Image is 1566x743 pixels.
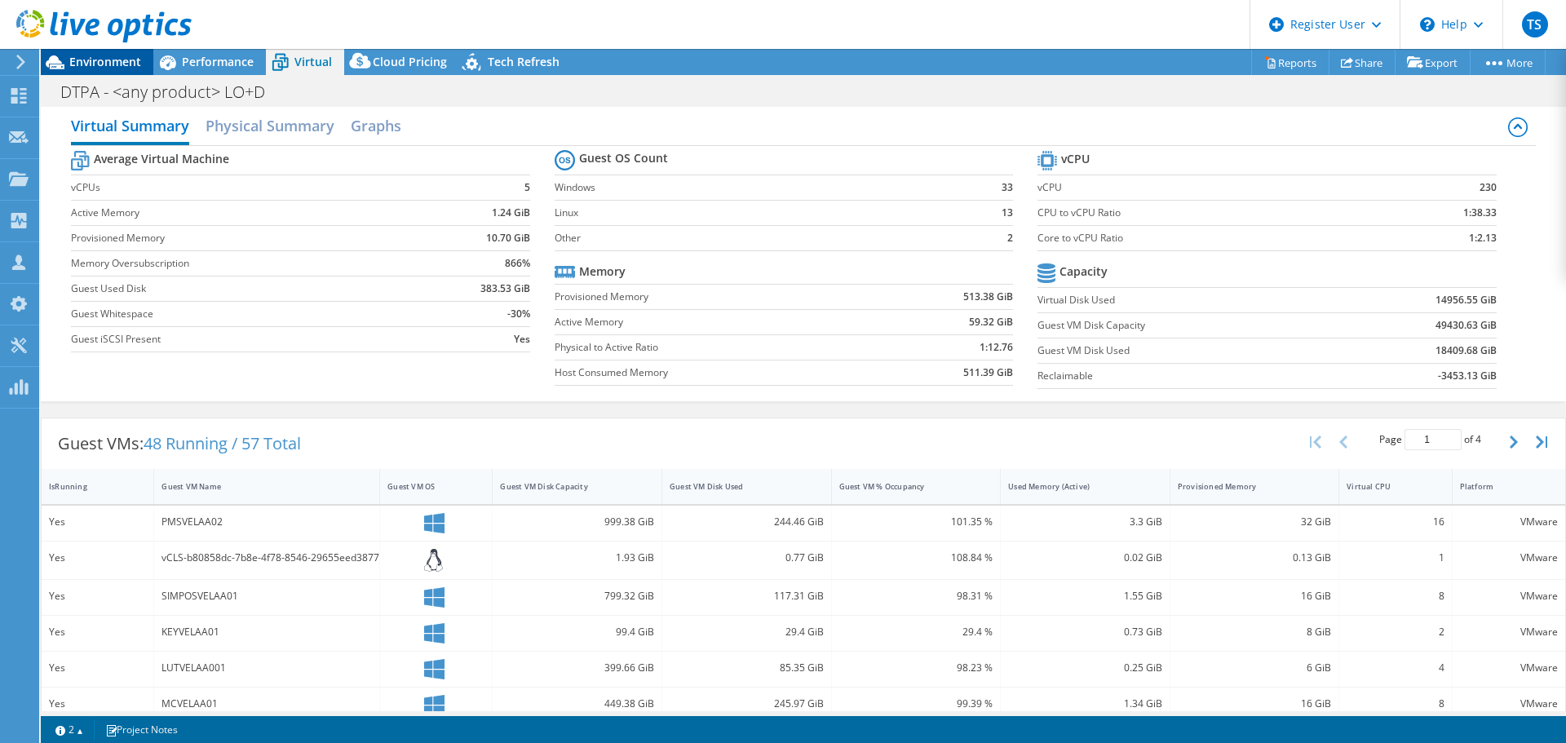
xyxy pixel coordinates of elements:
[161,549,372,567] div: vCLS-b80858dc-7b8e-4f78-8546-29655eed3877
[1037,343,1338,359] label: Guest VM Disk Used
[1420,17,1435,32] svg: \n
[1347,623,1444,641] div: 2
[71,331,420,347] label: Guest iSCSI Present
[1037,230,1376,246] label: Core to vCPU Ratio
[486,230,530,246] b: 10.70 GiB
[480,281,530,297] b: 383.53 GiB
[670,587,824,605] div: 117.31 GiB
[555,314,880,330] label: Active Memory
[1002,179,1013,196] b: 33
[53,83,290,101] h1: DTPA - <any product> LO+D
[500,481,635,492] div: Guest VM Disk Capacity
[1480,179,1497,196] b: 230
[71,255,420,272] label: Memory Oversubscription
[963,365,1013,381] b: 511.39 GiB
[1037,292,1338,308] label: Virtual Disk Used
[1460,695,1558,713] div: VMware
[555,365,880,381] label: Host Consumed Memory
[1008,481,1143,492] div: Used Memory (Active)
[555,205,971,221] label: Linux
[161,513,372,531] div: PMSVELAA02
[1460,623,1558,641] div: VMware
[1008,695,1162,713] div: 1.34 GiB
[555,339,880,356] label: Physical to Active Ratio
[670,481,804,492] div: Guest VM Disk Used
[969,314,1013,330] b: 59.32 GiB
[94,719,189,740] a: Project Notes
[1251,50,1329,75] a: Reports
[1379,429,1481,450] span: Page of
[49,623,146,641] div: Yes
[670,549,824,567] div: 0.77 GiB
[182,54,254,69] span: Performance
[507,306,530,322] b: -30%
[1435,317,1497,334] b: 49430.63 GiB
[1008,513,1162,531] div: 3.3 GiB
[1460,481,1538,492] div: Platform
[1347,587,1444,605] div: 8
[49,481,126,492] div: IsRunning
[1037,205,1376,221] label: CPU to vCPU Ratio
[980,339,1013,356] b: 1:12.76
[839,587,993,605] div: 98.31 %
[670,659,824,677] div: 85.35 GiB
[1347,481,1424,492] div: Virtual CPU
[71,306,420,322] label: Guest Whitespace
[1178,623,1332,641] div: 8 GiB
[94,151,229,167] b: Average Virtual Machine
[488,54,560,69] span: Tech Refresh
[44,719,95,740] a: 2
[1469,230,1497,246] b: 1:2.13
[351,109,401,142] h2: Graphs
[1347,659,1444,677] div: 4
[555,230,971,246] label: Other
[69,54,141,69] span: Environment
[1059,263,1108,280] b: Capacity
[500,513,654,531] div: 999.38 GiB
[670,513,824,531] div: 244.46 GiB
[555,289,880,305] label: Provisioned Memory
[1178,481,1312,492] div: Provisioned Memory
[1008,623,1162,641] div: 0.73 GiB
[387,481,465,492] div: Guest VM OS
[71,109,189,145] h2: Virtual Summary
[1435,292,1497,308] b: 14956.55 GiB
[1438,368,1497,384] b: -3453.13 GiB
[839,481,974,492] div: Guest VM % Occupancy
[492,205,530,221] b: 1.24 GiB
[71,281,420,297] label: Guest Used Disk
[1008,587,1162,605] div: 1.55 GiB
[49,695,146,713] div: Yes
[1037,317,1338,334] label: Guest VM Disk Capacity
[1347,549,1444,567] div: 1
[839,549,993,567] div: 108.84 %
[49,513,146,531] div: Yes
[1463,205,1497,221] b: 1:38.33
[161,695,372,713] div: MCVELAA01
[500,623,654,641] div: 99.4 GiB
[1008,549,1162,567] div: 0.02 GiB
[500,587,654,605] div: 799.32 GiB
[294,54,332,69] span: Virtual
[670,623,824,641] div: 29.4 GiB
[161,481,352,492] div: Guest VM Name
[1178,659,1332,677] div: 6 GiB
[963,289,1013,305] b: 513.38 GiB
[1460,659,1558,677] div: VMware
[71,230,420,246] label: Provisioned Memory
[71,205,420,221] label: Active Memory
[71,179,420,196] label: vCPUs
[524,179,530,196] b: 5
[1460,587,1558,605] div: VMware
[500,695,654,713] div: 449.38 GiB
[1405,429,1462,450] input: jump to page
[1037,368,1338,384] label: Reclaimable
[500,659,654,677] div: 399.66 GiB
[839,695,993,713] div: 99.39 %
[579,263,626,280] b: Memory
[1002,205,1013,221] b: 13
[500,549,654,567] div: 1.93 GiB
[514,331,530,347] b: Yes
[1460,549,1558,567] div: VMware
[49,659,146,677] div: Yes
